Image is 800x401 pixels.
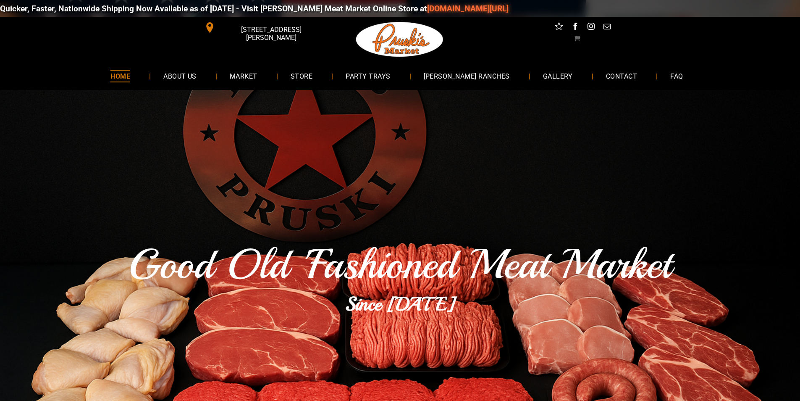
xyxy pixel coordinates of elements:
span: [STREET_ADDRESS][PERSON_NAME] [217,21,325,46]
a: [PERSON_NAME] RANCHES [411,65,522,87]
a: FAQ [658,65,695,87]
a: email [601,21,612,34]
a: [STREET_ADDRESS][PERSON_NAME] [199,21,327,34]
img: Pruski-s+Market+HQ+Logo2-259w.png [354,17,445,62]
a: PARTY TRAYS [333,65,403,87]
a: Social network [553,21,564,34]
a: STORE [278,65,325,87]
a: MARKET [217,65,270,87]
span: Good Old 'Fashioned Meat Market [129,238,671,290]
a: CONTACT [593,65,650,87]
a: instagram [585,21,596,34]
a: facebook [569,21,580,34]
a: HOME [98,65,143,87]
a: ABOUT US [151,65,209,87]
b: Since [DATE] [345,292,455,316]
a: GALLERY [530,65,585,87]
